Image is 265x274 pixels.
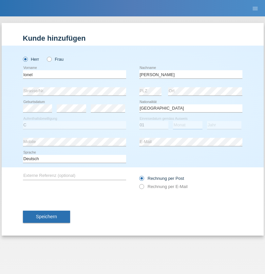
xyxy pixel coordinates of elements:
label: Rechnung per E-Mail [139,184,188,189]
input: Rechnung per E-Mail [139,184,143,192]
input: Frau [47,57,51,61]
button: Speichern [23,211,70,223]
label: Rechnung per Post [139,176,184,181]
label: Herr [23,57,39,62]
input: Herr [23,57,27,61]
label: Frau [47,57,64,62]
a: menu [249,6,262,10]
i: menu [252,5,258,12]
span: Speichern [36,214,57,219]
input: Rechnung per Post [139,176,143,184]
h1: Kunde hinzufügen [23,34,242,42]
